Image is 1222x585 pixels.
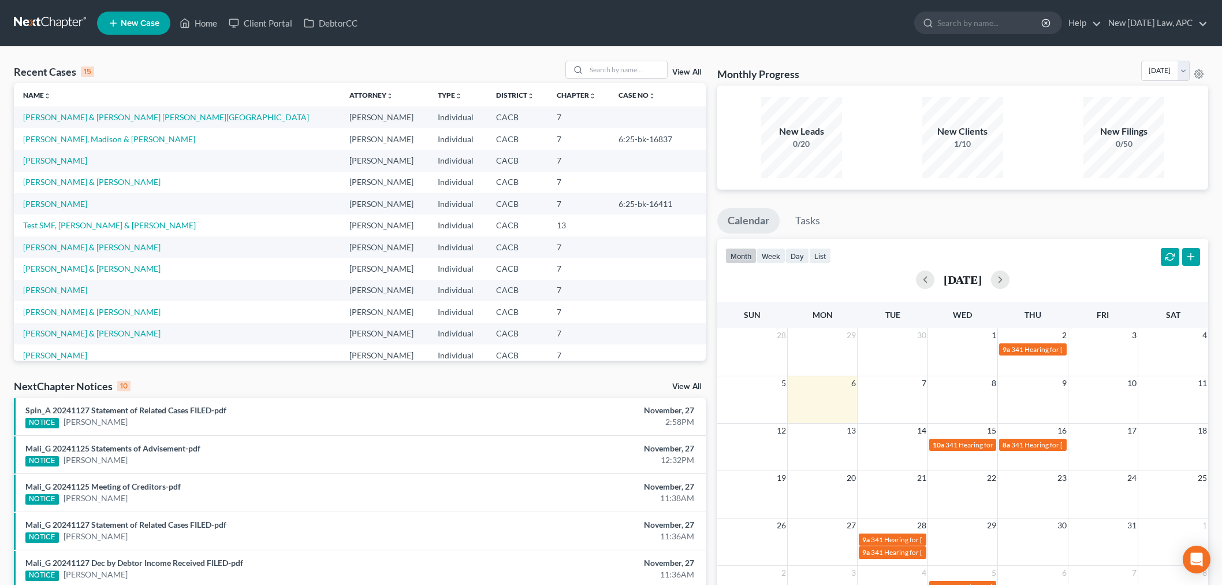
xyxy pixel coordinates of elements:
[340,258,429,279] td: [PERSON_NAME]
[340,106,429,128] td: [PERSON_NAME]
[429,193,487,214] td: Individual
[547,258,609,279] td: 7
[547,172,609,193] td: 7
[429,128,487,150] td: Individual
[23,199,87,209] a: [PERSON_NAME]
[479,416,694,428] div: 2:58PM
[921,566,927,580] span: 4
[780,376,787,390] span: 5
[429,345,487,366] td: Individual
[64,493,128,504] a: [PERSON_NAME]
[776,328,787,342] span: 28
[1126,471,1138,485] span: 24
[1063,13,1101,34] a: Help
[1126,424,1138,438] span: 17
[937,12,1043,34] input: Search by name...
[340,323,429,345] td: [PERSON_NAME]
[479,454,694,466] div: 12:32PM
[479,531,694,542] div: 11:36AM
[862,548,870,557] span: 9a
[1056,519,1068,532] span: 30
[121,19,159,28] span: New Case
[479,443,694,454] div: November, 27
[496,91,534,99] a: Districtunfold_more
[23,242,161,252] a: [PERSON_NAME] & [PERSON_NAME]
[340,193,429,214] td: [PERSON_NAME]
[1126,519,1138,532] span: 31
[1024,310,1041,320] span: Thu
[479,569,694,580] div: 11:36AM
[479,557,694,569] div: November, 27
[609,193,706,214] td: 6:25-bk-16411
[776,519,787,532] span: 26
[761,138,842,150] div: 0/20
[1201,328,1208,342] span: 4
[1131,566,1138,580] span: 7
[64,454,128,466] a: [PERSON_NAME]
[1056,471,1068,485] span: 23
[921,376,927,390] span: 7
[429,172,487,193] td: Individual
[776,471,787,485] span: 19
[23,307,161,317] a: [PERSON_NAME] & [PERSON_NAME]
[944,273,982,286] h2: [DATE]
[349,91,393,99] a: Attorneyunfold_more
[785,208,830,234] a: Tasks
[1011,345,1115,354] span: 341 Hearing for [PERSON_NAME]
[429,258,487,279] td: Individual
[64,416,128,428] a: [PERSON_NAME]
[25,405,226,415] a: Spin_A 20241127 Statement of Related Cases FILED-pdf
[455,92,462,99] i: unfold_more
[23,134,195,144] a: [PERSON_NAME], Madison & [PERSON_NAME]
[761,125,842,138] div: New Leads
[117,381,131,391] div: 10
[487,345,547,366] td: CACB
[672,68,701,76] a: View All
[25,418,59,428] div: NOTICE
[23,285,87,295] a: [PERSON_NAME]
[809,248,831,264] button: list
[429,236,487,258] td: Individual
[1083,125,1164,138] div: New Filings
[1197,376,1208,390] span: 11
[871,535,1065,544] span: 341 Hearing for [PERSON_NAME], Madison & [PERSON_NAME]
[885,310,900,320] span: Tue
[487,301,547,323] td: CACB
[547,128,609,150] td: 7
[547,150,609,171] td: 7
[547,193,609,214] td: 7
[725,248,757,264] button: month
[429,150,487,171] td: Individual
[487,214,547,236] td: CACB
[340,236,429,258] td: [PERSON_NAME]
[589,92,596,99] i: unfold_more
[1061,328,1068,342] span: 2
[14,65,94,79] div: Recent Cases
[780,566,787,580] span: 2
[487,106,547,128] td: CACB
[871,548,974,557] span: 341 Hearing for [PERSON_NAME]
[990,566,997,580] span: 5
[986,424,997,438] span: 15
[986,519,997,532] span: 29
[850,566,857,580] span: 3
[1197,471,1208,485] span: 25
[223,13,298,34] a: Client Portal
[23,177,161,187] a: [PERSON_NAME] & [PERSON_NAME]
[547,236,609,258] td: 7
[487,280,547,301] td: CACB
[25,494,59,505] div: NOTICE
[25,520,226,530] a: Mali_G 20241127 Statement of Related Cases FILED-pdf
[922,138,1003,150] div: 1/10
[785,248,809,264] button: day
[547,214,609,236] td: 13
[479,481,694,493] div: November, 27
[990,376,997,390] span: 8
[717,67,799,81] h3: Monthly Progress
[953,310,972,320] span: Wed
[25,443,200,453] a: Mali_G 20241125 Statements of Advisement-pdf
[298,13,363,34] a: DebtorCC
[744,310,761,320] span: Sun
[757,248,785,264] button: week
[174,13,223,34] a: Home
